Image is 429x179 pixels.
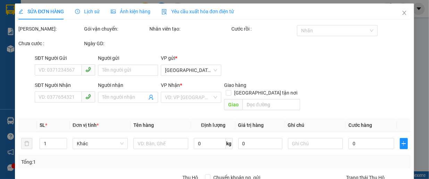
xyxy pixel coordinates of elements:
[162,9,167,15] img: icon
[232,25,296,33] div: Cước rồi :
[288,138,343,149] input: Ghi Chú
[402,10,407,16] span: close
[18,9,23,14] span: edit
[224,82,246,88] span: Giao hàng
[242,99,300,110] input: Dọc đường
[21,138,32,149] button: delete
[349,122,372,128] span: Cước hàng
[161,82,180,88] span: VP Nhận
[98,81,158,89] div: Người nhận
[35,81,95,89] div: SĐT Người Nhận
[111,9,116,14] span: picture
[162,9,234,14] span: Yêu cầu xuất hóa đơn điện tử
[84,25,148,33] div: Gói vận chuyển:
[226,138,233,149] span: kg
[85,67,91,72] span: phone
[85,94,91,99] span: phone
[84,40,148,47] div: Ngày GD:
[35,54,95,62] div: SĐT Người Gửi
[73,122,99,128] span: Đơn vị tính
[224,99,242,110] span: Giao
[111,9,150,14] span: Ảnh kiện hàng
[133,122,154,128] span: Tên hàng
[400,138,408,149] button: plus
[161,54,222,62] div: VP gửi
[231,89,300,97] span: [GEOGRAPHIC_DATA] tận nơi
[395,3,414,23] button: Close
[149,95,154,100] span: user-add
[150,25,230,33] div: Nhân viên tạo:
[18,40,83,47] div: Chưa cước :
[201,122,225,128] span: Định lượng
[18,25,83,33] div: [PERSON_NAME]:
[18,9,64,14] span: SỬA ĐƠN HÀNG
[165,65,217,75] span: ĐẮK LẮK
[75,9,80,14] span: clock-circle
[75,9,100,14] span: Lịch sử
[40,122,45,128] span: SL
[21,158,166,166] div: Tổng: 1
[77,138,124,149] span: Khác
[285,119,346,132] th: Ghi chú
[400,141,407,146] span: plus
[238,122,264,128] span: Giá trị hàng
[98,54,158,62] div: Người gửi
[133,138,189,149] input: VD: Bàn, Ghế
